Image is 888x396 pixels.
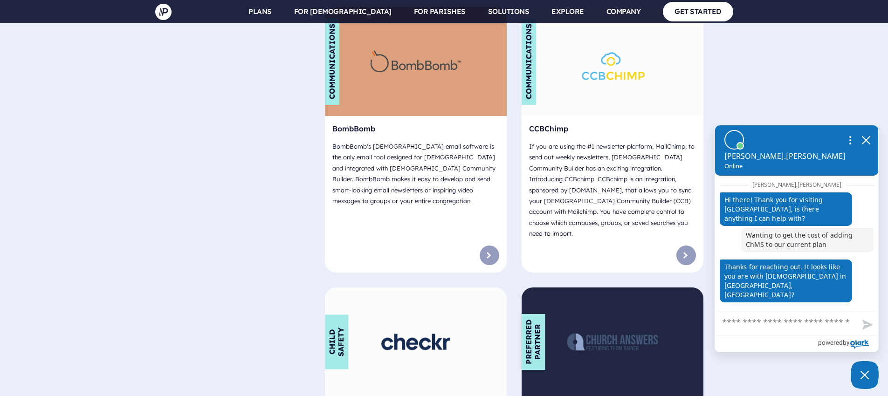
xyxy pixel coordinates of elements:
span: powered [818,336,843,348]
button: Open chat options menu [842,132,859,147]
img: BombBomb - Logo [370,50,461,73]
h6: CCBChimp [529,123,696,137]
span: by [843,336,849,348]
a: Powered by Olark [818,336,878,352]
img: Checkr - Logo [381,334,450,350]
p: BombBomb's [DEMOGRAPHIC_DATA] email software is the only email tool designed for [DEMOGRAPHIC_DAT... [332,137,499,210]
div: olark chatbox [715,125,879,352]
div: Communications [325,18,339,105]
p: Thanks for reaching out. It looks like you are with [DEMOGRAPHIC_DATA] in [GEOGRAPHIC_DATA], [GEO... [720,259,852,302]
button: close chatbox [859,133,874,146]
p: Online [724,162,846,171]
button: Send message [855,314,878,335]
div: Child Safety [325,315,348,369]
h6: BombBomb [332,123,499,137]
span: [PERSON_NAME].[PERSON_NAME] [748,179,846,191]
img: CCBChimp - Logo [567,34,658,89]
button: Close Chatbox [851,361,879,389]
div: Preferred Partner [522,314,545,370]
a: GET STARTED [663,2,733,21]
div: Communications [522,18,536,105]
p: [PERSON_NAME].[PERSON_NAME] [724,150,846,162]
div: chat [715,176,878,311]
img: Church Answers - Logo [567,334,658,351]
p: Wanting to get the cost of adding ChMS to our current plan [741,228,874,252]
p: Hi there! Thank you for visiting [GEOGRAPHIC_DATA], is there anything I can help with? [720,192,852,226]
p: If you are using the #1 newsletter platform, MailChimp, to send out weekly newsletters, [DEMOGRAP... [529,137,696,243]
